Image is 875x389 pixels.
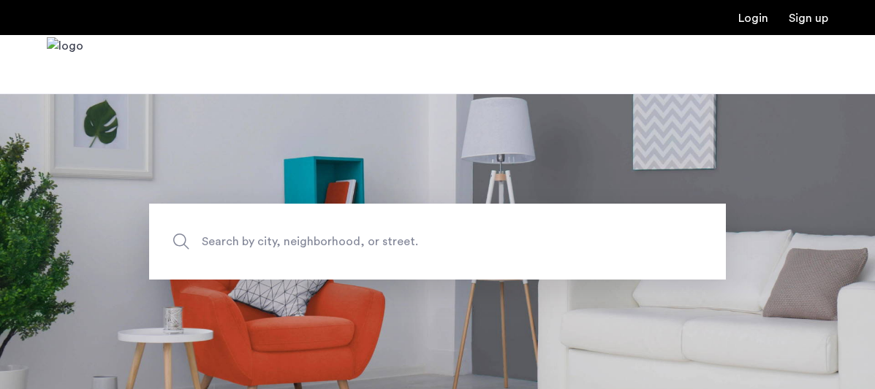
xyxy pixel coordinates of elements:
[202,231,605,251] span: Search by city, neighborhood, or street.
[789,12,828,24] a: Registration
[149,204,726,280] input: Apartment Search
[47,37,83,92] img: logo
[47,37,83,92] a: Cazamio Logo
[738,12,768,24] a: Login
